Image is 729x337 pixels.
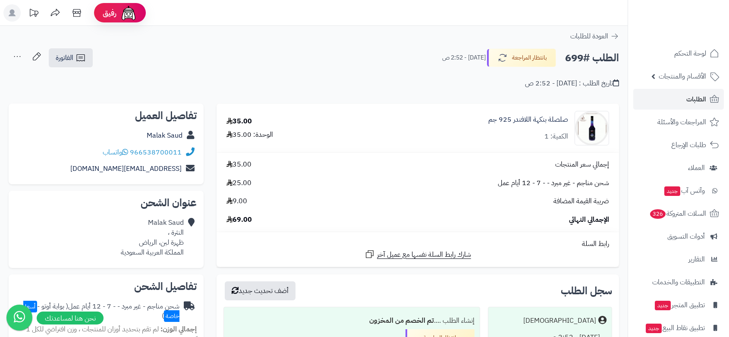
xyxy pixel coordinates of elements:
[633,43,724,64] a: لوحة التحكم
[553,196,609,206] span: ضريبة القيمة المضافة
[226,178,251,188] span: 25.00
[160,324,197,334] strong: إجمالي الوزن:
[646,324,662,333] span: جديد
[16,198,197,208] h2: عنوان الشحن
[377,250,471,260] span: شارك رابط السلة نفسها مع عميل آخر
[657,116,706,128] span: المراجعات والأسئلة
[649,208,706,220] span: السلات المتروكة
[121,218,184,257] div: Malak Saud النثرة ، ظهرة لبن، الرياض المملكة العربية السعودية
[226,160,251,170] span: 35.00
[688,162,705,174] span: العملاء
[670,24,721,42] img: logo-2.png
[561,286,612,296] h3: سجل الطلب
[570,31,608,41] span: العودة للطلبات
[23,301,179,322] span: أسعار خاصة
[633,89,724,110] a: الطلبات
[49,48,93,67] a: الفاتورة
[225,281,295,300] button: أضف تحديث جديد
[487,49,556,67] button: بانتظار المراجعة
[70,164,182,174] a: [EMAIL_ADDRESS][DOMAIN_NAME]
[633,295,724,315] a: تطبيق المتجرجديد
[565,49,619,67] h2: الطلب #699
[226,117,252,126] div: 35.00
[633,203,724,224] a: السلات المتروكة326
[103,147,128,157] a: واتساب
[570,31,619,41] a: العودة للطلبات
[688,253,705,265] span: التقارير
[498,178,609,188] span: شحن مناجم - غير مبرد - - 7 - 12 أيام عمل
[226,196,247,206] span: 9.00
[671,139,706,151] span: طلبات الإرجاع
[633,180,724,201] a: وآتس آبجديد
[569,215,609,225] span: الإجمالي النهائي
[16,281,197,292] h2: تفاصيل الشحن
[633,272,724,293] a: التطبيقات والخدمات
[664,186,680,196] span: جديد
[226,215,252,225] span: 69.00
[667,230,705,243] span: أدوات التسويق
[674,47,706,60] span: لوحة التحكم
[659,70,706,82] span: الأقسام والمنتجات
[663,185,705,197] span: وآتس آب
[120,4,137,22] img: ai-face.png
[488,115,568,125] a: صلصلة بنكهة اللافندر 925 جم
[16,302,179,321] div: شحن مناجم - غير مبرد - - 7 - 12 أيام عمل
[226,130,273,140] div: الوحدة: 35.00
[555,160,609,170] span: إجمالي سعر المنتجات
[23,4,44,24] a: تحديثات المنصة
[56,53,73,63] span: الفاتورة
[655,301,671,310] span: جديد
[525,79,619,88] div: تاريخ الطلب : [DATE] - 2:52 ص
[633,249,724,270] a: التقارير
[130,147,182,157] a: 966538700011
[523,316,596,326] div: [DEMOGRAPHIC_DATA]
[633,226,724,247] a: أدوات التسويق
[23,301,179,321] span: ( بوابة أوتو - )
[229,312,474,329] div: إنشاء الطلب ....
[652,276,705,288] span: التطبيقات والخدمات
[686,93,706,105] span: الطلبات
[650,209,666,219] span: 326
[103,8,116,18] span: رفيق
[16,110,197,121] h2: تفاصيل العميل
[575,111,609,145] img: 1750027627-WhatsApp%20Image%202025-06-16%20at%201.45.37%20AM-90x90.jpeg
[654,299,705,311] span: تطبيق المتجر
[633,157,724,178] a: العملاء
[364,249,471,260] a: شارك رابط السلة نفسها مع عميل آخر
[633,135,724,155] a: طلبات الإرجاع
[369,315,434,326] b: تم الخصم من المخزون
[147,130,182,141] a: Malak Saud
[220,239,616,249] div: رابط السلة
[544,132,568,142] div: الكمية: 1
[442,54,486,62] small: [DATE] - 2:52 ص
[633,112,724,132] a: المراجعات والأسئلة
[645,322,705,334] span: تطبيق نقاط البيع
